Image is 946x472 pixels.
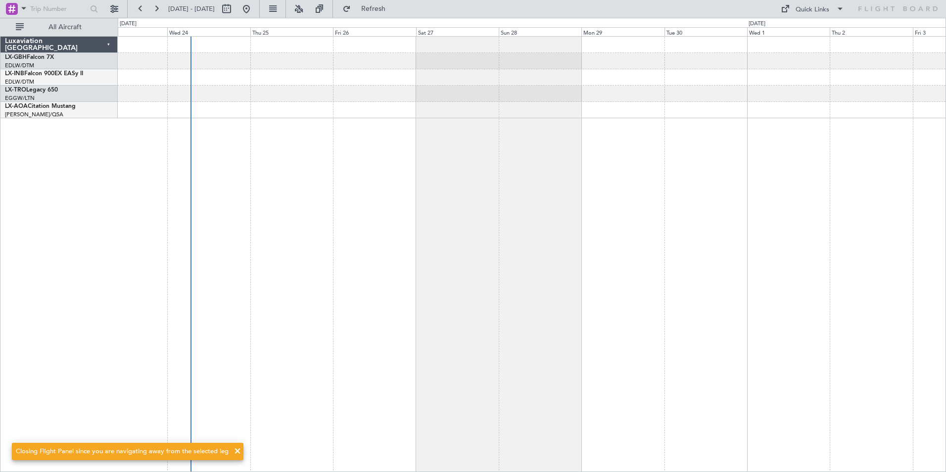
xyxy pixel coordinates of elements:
[11,19,107,35] button: All Aircraft
[5,54,27,60] span: LX-GBH
[5,103,76,109] a: LX-AOACitation Mustang
[5,103,28,109] span: LX-AOA
[26,24,104,31] span: All Aircraft
[581,27,664,36] div: Mon 29
[167,27,250,36] div: Wed 24
[5,94,35,102] a: EGGW/LTN
[333,27,416,36] div: Fri 26
[168,4,215,13] span: [DATE] - [DATE]
[5,71,24,77] span: LX-INB
[5,87,26,93] span: LX-TRO
[5,62,34,69] a: EDLW/DTM
[16,447,229,457] div: Closing Flight Panel since you are navigating away from the selected leg
[338,1,397,17] button: Refresh
[5,71,83,77] a: LX-INBFalcon 900EX EASy II
[747,27,830,36] div: Wed 1
[30,1,87,16] input: Trip Number
[353,5,394,12] span: Refresh
[796,5,829,15] div: Quick Links
[664,27,747,36] div: Tue 30
[830,27,912,36] div: Thu 2
[776,1,849,17] button: Quick Links
[749,20,765,28] div: [DATE]
[499,27,581,36] div: Sun 28
[120,20,137,28] div: [DATE]
[5,111,63,118] a: [PERSON_NAME]/QSA
[5,54,54,60] a: LX-GBHFalcon 7X
[416,27,499,36] div: Sat 27
[5,78,34,86] a: EDLW/DTM
[85,27,167,36] div: Tue 23
[5,87,58,93] a: LX-TROLegacy 650
[250,27,333,36] div: Thu 25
